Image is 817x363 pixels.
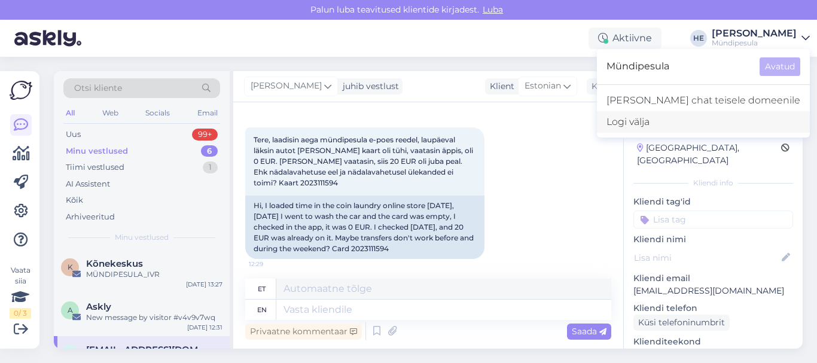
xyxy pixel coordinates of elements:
[712,38,797,48] div: Mündipesula
[143,105,172,121] div: Socials
[633,196,793,208] p: Kliendi tag'id
[68,306,73,315] span: A
[66,161,124,173] div: Tiimi vestlused
[338,80,399,93] div: juhib vestlust
[589,28,661,49] div: Aktiivne
[115,232,169,243] span: Minu vestlused
[86,269,222,280] div: MÜNDIPESULA_IVR
[74,82,122,94] span: Otsi kliente
[712,29,810,48] a: [PERSON_NAME]Mündipesula
[633,302,793,315] p: Kliendi telefon
[249,260,294,269] span: 12:29
[86,258,143,269] span: Kõnekeskus
[186,280,222,289] div: [DATE] 13:27
[597,90,810,111] a: [PERSON_NAME] chat teisele domeenile
[690,30,707,47] div: HE
[66,178,110,190] div: AI Assistent
[254,135,475,187] span: Tere, laadisin aega mündipesula e-poes reedel, laupäeval läksin autot [PERSON_NAME] kaart oli tüh...
[201,145,218,157] div: 6
[485,80,514,93] div: Klient
[251,80,322,93] span: [PERSON_NAME]
[479,4,507,15] span: Luba
[633,233,793,246] p: Kliendi nimi
[245,196,484,259] div: Hi, I loaded time in the coin laundry online store [DATE], [DATE] I went to wash the car and the ...
[100,105,121,121] div: Web
[634,251,779,264] input: Lisa nimi
[525,80,561,93] span: Estonian
[86,344,211,355] span: vadim.t@mail.com
[10,265,31,319] div: Vaata siia
[633,315,730,331] div: Küsi telefoninumbrit
[66,145,128,157] div: Minu vestlused
[10,308,31,319] div: 0 / 3
[633,335,793,348] p: Klienditeekond
[86,312,222,323] div: New message by visitor #v4v9v7wq
[760,57,800,76] button: Avatud
[195,105,220,121] div: Email
[66,194,83,206] div: Kõik
[597,111,810,133] div: Logi välja
[587,80,638,93] div: Klienditugi
[66,211,115,223] div: Arhiveeritud
[633,272,793,285] p: Kliendi email
[258,279,266,299] div: et
[633,178,793,188] div: Kliendi info
[192,129,218,141] div: 99+
[187,323,222,332] div: [DATE] 12:31
[245,324,362,340] div: Privaatne kommentaar
[606,57,750,76] span: Mündipesula
[257,300,267,320] div: en
[637,142,781,167] div: [GEOGRAPHIC_DATA], [GEOGRAPHIC_DATA]
[712,29,797,38] div: [PERSON_NAME]
[66,129,81,141] div: Uus
[203,161,218,173] div: 1
[86,301,111,312] span: Askly
[633,211,793,228] input: Lisa tag
[68,263,73,272] span: K
[10,81,32,100] img: Askly Logo
[572,326,606,337] span: Saada
[63,105,77,121] div: All
[633,285,793,297] p: [EMAIL_ADDRESS][DOMAIN_NAME]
